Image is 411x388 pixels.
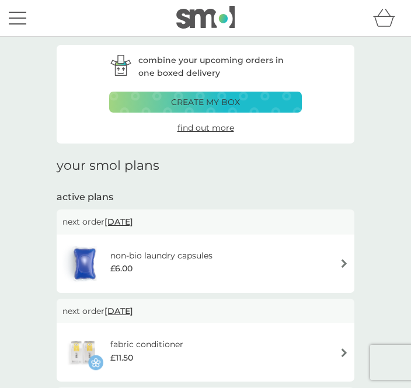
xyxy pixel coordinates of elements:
img: arrow right [340,348,349,357]
span: [DATE] [105,211,133,233]
p: combine your upcoming orders in one boxed delivery [138,54,302,80]
p: next order [62,305,349,317]
span: [DATE] [105,300,133,322]
span: find out more [177,123,234,133]
img: fabric conditioner [62,332,103,373]
h1: your smol plans [57,158,354,173]
h6: fabric conditioner [110,338,183,351]
span: £11.50 [110,351,133,364]
img: non-bio laundry capsules [62,243,107,284]
div: basket [373,6,402,30]
h2: active plans [57,191,354,204]
p: create my box [171,96,240,109]
h6: non-bio laundry capsules [110,249,213,262]
a: find out more [177,121,234,134]
span: £6.00 [110,262,133,275]
button: create my box [109,92,302,113]
button: menu [9,7,26,29]
img: arrow right [340,259,349,268]
img: smol [176,6,235,28]
p: next order [62,215,349,228]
